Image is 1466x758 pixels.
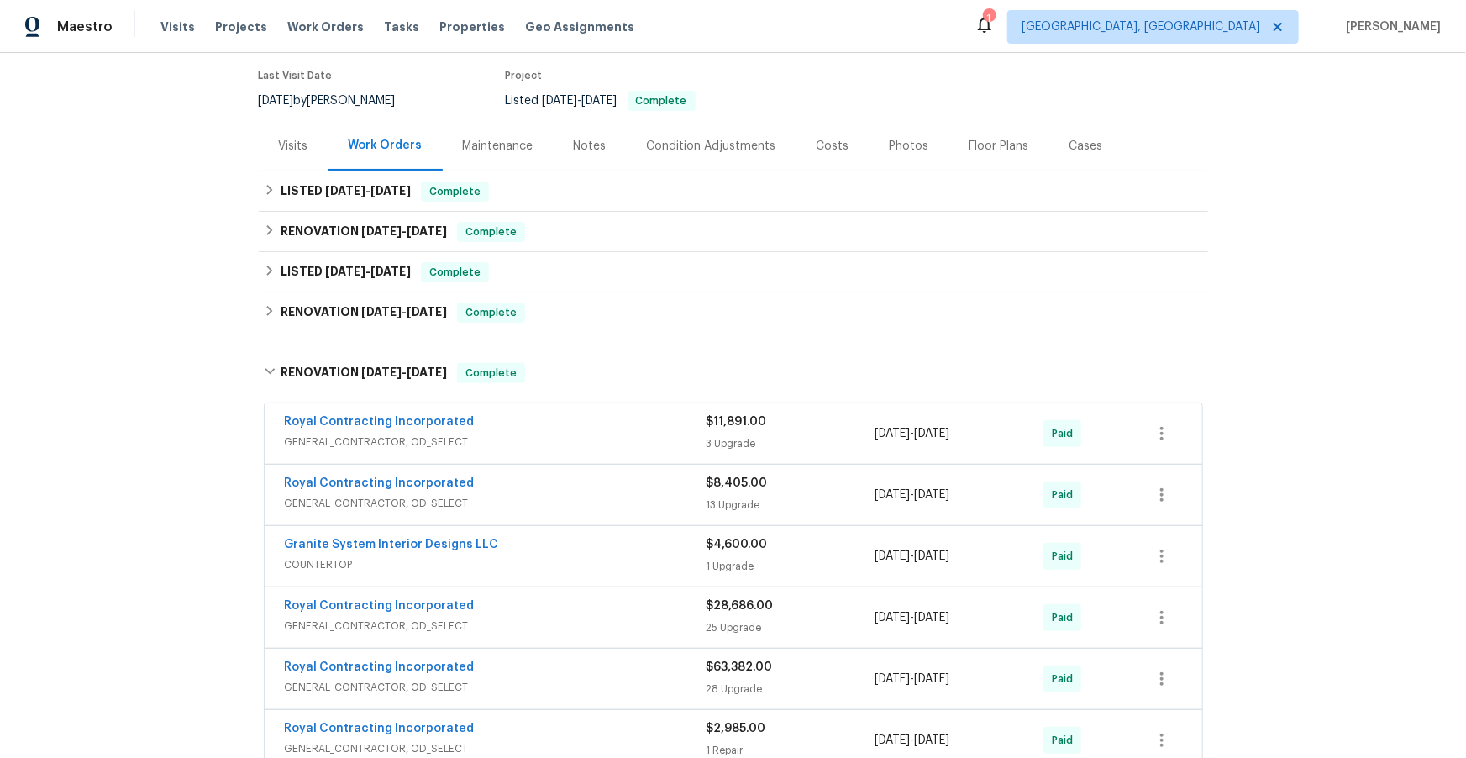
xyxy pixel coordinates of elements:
[914,428,949,440] span: [DATE]
[914,550,949,562] span: [DATE]
[160,18,195,35] span: Visits
[543,95,617,107] span: -
[439,18,505,35] span: Properties
[875,734,910,746] span: [DATE]
[459,304,523,321] span: Complete
[285,723,475,734] a: Royal Contracting Incorporated
[875,673,910,685] span: [DATE]
[285,434,707,450] span: GENERAL_CONTRACTOR, OD_SELECT
[279,138,308,155] div: Visits
[506,95,696,107] span: Listed
[707,497,875,513] div: 13 Upgrade
[259,346,1208,400] div: RENOVATION [DATE]-[DATE]Complete
[1022,18,1260,35] span: [GEOGRAPHIC_DATA], [GEOGRAPHIC_DATA]
[325,266,365,277] span: [DATE]
[543,95,578,107] span: [DATE]
[281,363,447,383] h6: RENOVATION
[707,558,875,575] div: 1 Upgrade
[582,95,617,107] span: [DATE]
[875,732,949,749] span: -
[707,416,767,428] span: $11,891.00
[361,366,447,378] span: -
[259,252,1208,292] div: LISTED [DATE]-[DATE]Complete
[384,21,419,33] span: Tasks
[817,138,849,155] div: Costs
[969,138,1029,155] div: Floor Plans
[506,71,543,81] span: Project
[281,222,447,242] h6: RENOVATION
[875,550,910,562] span: [DATE]
[361,225,447,237] span: -
[707,681,875,697] div: 28 Upgrade
[281,303,447,323] h6: RENOVATION
[423,183,487,200] span: Complete
[285,416,475,428] a: Royal Contracting Incorporated
[259,91,416,111] div: by [PERSON_NAME]
[361,366,402,378] span: [DATE]
[407,306,447,318] span: [DATE]
[525,18,634,35] span: Geo Assignments
[459,224,523,240] span: Complete
[285,539,499,550] a: Granite System Interior Designs LLC
[875,487,949,503] span: -
[707,539,768,550] span: $4,600.00
[875,671,949,687] span: -
[325,266,411,277] span: -
[285,477,475,489] a: Royal Contracting Incorporated
[215,18,267,35] span: Projects
[875,612,910,624] span: [DATE]
[285,661,475,673] a: Royal Contracting Incorporated
[281,262,411,282] h6: LISTED
[285,740,707,757] span: GENERAL_CONTRACTOR, OD_SELECT
[407,225,447,237] span: [DATE]
[361,225,402,237] span: [DATE]
[325,185,365,197] span: [DATE]
[361,306,447,318] span: -
[285,556,707,573] span: COUNTERTOP
[259,171,1208,212] div: LISTED [DATE]-[DATE]Complete
[463,138,533,155] div: Maintenance
[259,71,333,81] span: Last Visit Date
[259,95,294,107] span: [DATE]
[875,428,910,440] span: [DATE]
[1052,671,1080,687] span: Paid
[574,138,607,155] div: Notes
[707,435,875,452] div: 3 Upgrade
[1052,732,1080,749] span: Paid
[875,489,910,501] span: [DATE]
[1052,425,1080,442] span: Paid
[707,661,773,673] span: $63,382.00
[983,10,995,27] div: 1
[1339,18,1441,35] span: [PERSON_NAME]
[1052,609,1080,626] span: Paid
[914,673,949,685] span: [DATE]
[875,609,949,626] span: -
[629,96,694,106] span: Complete
[707,723,766,734] span: $2,985.00
[325,185,411,197] span: -
[285,600,475,612] a: Royal Contracting Incorporated
[1069,138,1103,155] div: Cases
[875,548,949,565] span: -
[349,137,423,154] div: Work Orders
[1052,487,1080,503] span: Paid
[285,618,707,634] span: GENERAL_CONTRACTOR, OD_SELECT
[285,679,707,696] span: GENERAL_CONTRACTOR, OD_SELECT
[875,425,949,442] span: -
[914,612,949,624] span: [DATE]
[423,264,487,281] span: Complete
[259,212,1208,252] div: RENOVATION [DATE]-[DATE]Complete
[707,600,774,612] span: $28,686.00
[370,185,411,197] span: [DATE]
[281,182,411,202] h6: LISTED
[407,366,447,378] span: [DATE]
[914,489,949,501] span: [DATE]
[914,734,949,746] span: [DATE]
[890,138,929,155] div: Photos
[57,18,113,35] span: Maestro
[647,138,776,155] div: Condition Adjustments
[707,477,768,489] span: $8,405.00
[459,365,523,382] span: Complete
[361,306,402,318] span: [DATE]
[285,495,707,512] span: GENERAL_CONTRACTOR, OD_SELECT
